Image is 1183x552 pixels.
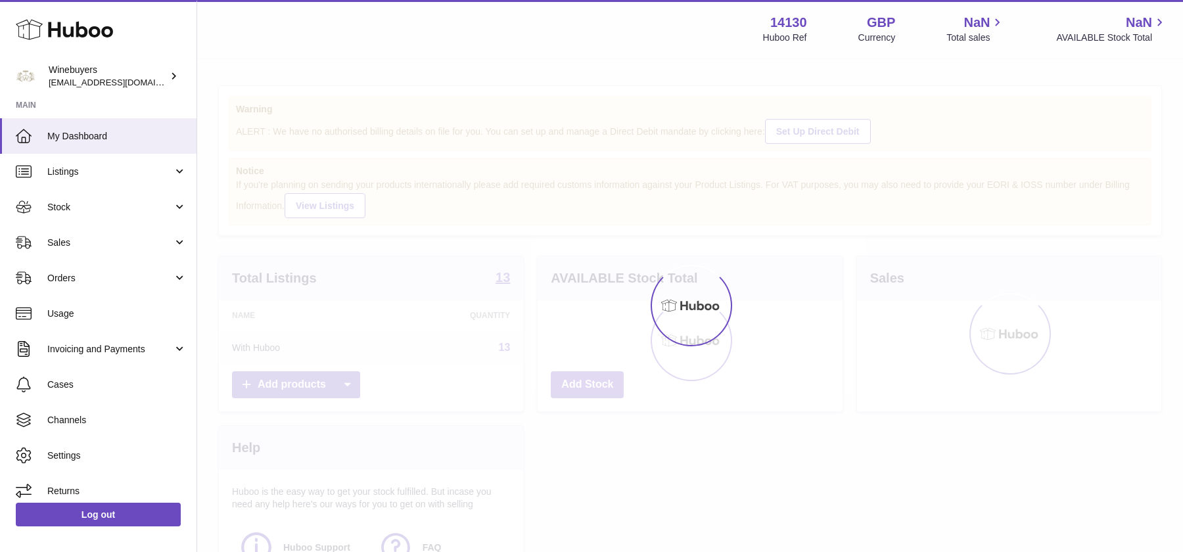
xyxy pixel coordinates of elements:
[47,130,187,143] span: My Dashboard
[47,166,173,178] span: Listings
[867,14,895,32] strong: GBP
[858,32,896,44] div: Currency
[47,414,187,426] span: Channels
[16,503,181,526] a: Log out
[946,32,1005,44] span: Total sales
[1056,32,1167,44] span: AVAILABLE Stock Total
[49,77,193,87] span: [EMAIL_ADDRESS][DOMAIN_NAME]
[946,14,1005,44] a: NaN Total sales
[770,14,807,32] strong: 14130
[49,64,167,89] div: Winebuyers
[1056,14,1167,44] a: NaN AVAILABLE Stock Total
[47,449,187,462] span: Settings
[763,32,807,44] div: Huboo Ref
[1126,14,1152,32] span: NaN
[47,272,173,285] span: Orders
[47,201,173,214] span: Stock
[47,343,173,356] span: Invoicing and Payments
[47,308,187,320] span: Usage
[963,14,990,32] span: NaN
[47,237,173,249] span: Sales
[47,485,187,497] span: Returns
[16,66,35,86] img: ben@winebuyers.com
[47,379,187,391] span: Cases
